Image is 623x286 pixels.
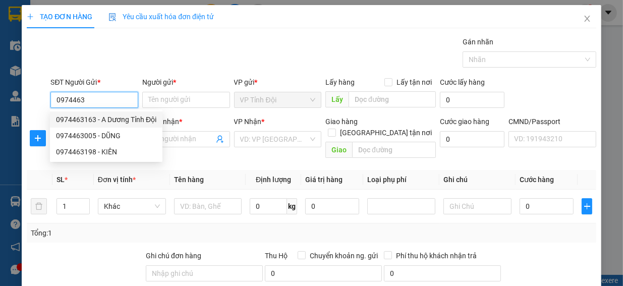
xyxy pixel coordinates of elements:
input: Ghi Chú [443,198,512,214]
th: Ghi chú [439,170,516,190]
input: Cước giao hàng [440,131,504,147]
button: delete [31,198,47,214]
span: Cước hàng [520,176,554,184]
span: Giá trị hàng [305,176,343,184]
div: 0974463163 - A Dương Tỉnh Đội [50,111,162,128]
span: Giao [325,142,352,158]
div: 0974463163 - A Dương Tỉnh Đội [56,114,156,125]
button: plus [30,130,46,146]
label: Cước lấy hàng [440,78,485,86]
div: 0974463005 - DŨNG [50,128,162,144]
div: Tổng: 1 [31,227,241,239]
span: VP Nhận [234,118,262,126]
span: TẠO ĐƠN HÀNG [27,13,92,21]
input: Dọc đường [349,91,436,107]
span: Khác [104,199,160,214]
img: icon [108,13,117,21]
span: Phí thu hộ khách nhận trả [392,250,481,261]
input: Dọc đường [352,142,436,158]
div: CMND/Passport [508,116,596,127]
label: Gán nhãn [463,38,493,46]
div: Người gửi [142,77,230,88]
div: 0974463198 - KIÊN [50,144,162,160]
span: close [583,15,591,23]
div: 0974463005 - DŨNG [56,130,156,141]
span: Chuyển khoản ng. gửi [306,250,382,261]
span: plus [30,134,45,142]
span: plus [27,13,34,20]
span: Yêu cầu xuất hóa đơn điện tử [108,13,214,21]
span: Lấy hàng [325,78,355,86]
span: [GEOGRAPHIC_DATA] tận nơi [336,127,436,138]
span: Định lượng [256,176,291,184]
input: Cước lấy hàng [440,92,504,108]
span: Lấy [325,91,349,107]
th: Loại phụ phí [363,170,439,190]
input: 0 [305,198,359,214]
input: Ghi chú đơn hàng [146,265,263,281]
div: Người nhận [142,116,230,127]
button: Close [573,5,601,33]
b: GỬI : VP Tỉnh Đội [13,69,119,85]
span: user-add [216,135,224,143]
img: logo.jpg [13,13,88,63]
span: Giao hàng [325,118,358,126]
span: plus [582,202,591,210]
input: VD: Bàn, Ghế [174,198,242,214]
span: SL [56,176,65,184]
div: 0974463198 - KIÊN [56,146,156,157]
span: Đơn vị tính [98,176,136,184]
label: Cước giao hàng [440,118,489,126]
span: kg [287,198,297,214]
label: Ghi chú đơn hàng [146,252,201,260]
div: VP gửi [234,77,322,88]
span: Tên hàng [174,176,204,184]
span: Thu Hộ [265,252,288,260]
button: plus [582,198,592,214]
li: 271 - [PERSON_NAME] - [GEOGRAPHIC_DATA] - [GEOGRAPHIC_DATA] [94,25,422,37]
div: SĐT Người Gửi [50,77,138,88]
span: Lấy tận nơi [392,77,436,88]
span: VP Tỉnh Đội [240,92,316,107]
